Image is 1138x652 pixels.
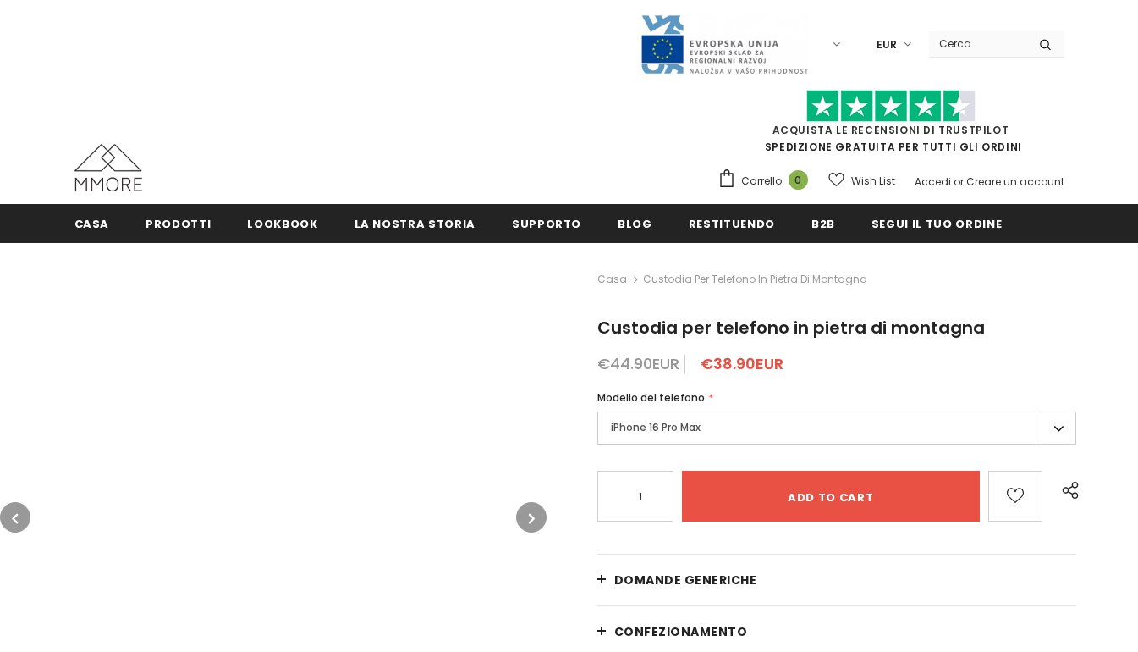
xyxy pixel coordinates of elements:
span: Custodia per telefono in pietra di montagna [643,269,867,290]
span: €44.90EUR [597,353,679,374]
span: Segui il tuo ordine [871,216,1002,232]
span: 0 [789,170,808,190]
span: Custodia per telefono in pietra di montagna [597,316,985,340]
a: Accedi [915,174,951,189]
img: Fidati di Pilot Stars [806,90,976,123]
a: Domande generiche [597,555,1077,605]
span: Carrello [741,173,782,190]
span: Modello del telefono [597,390,705,405]
a: La nostra storia [355,204,476,242]
span: Casa [74,216,110,232]
span: B2B [811,216,835,232]
a: Prodotti [146,204,211,242]
a: Acquista le recensioni di TrustPilot [772,123,1009,137]
span: EUR [877,36,897,53]
span: supporto [512,216,581,232]
span: Lookbook [247,216,317,232]
a: supporto [512,204,581,242]
a: Lookbook [247,204,317,242]
a: Segui il tuo ordine [871,204,1002,242]
a: Blog [618,204,652,242]
a: Casa [74,204,110,242]
a: Carrello 0 [717,169,816,194]
span: Restituendo [689,216,775,232]
span: CONFEZIONAMENTO [614,623,748,640]
label: iPhone 16 Pro Max [597,412,1077,445]
span: €38.90EUR [701,353,783,374]
a: B2B [811,204,835,242]
input: Add to cart [682,471,980,522]
span: Domande generiche [614,572,757,588]
span: La nostra storia [355,216,476,232]
a: Javni Razpis [640,36,809,51]
span: SPEDIZIONE GRATUITA PER TUTTI GLI ORDINI [717,97,1064,154]
span: or [954,174,964,189]
img: Casi MMORE [74,144,142,191]
a: Creare un account [966,174,1064,189]
span: Wish List [851,173,895,190]
input: Search Site [929,31,1026,56]
a: Restituendo [689,204,775,242]
a: Casa [597,269,627,290]
span: Blog [618,216,652,232]
img: Javni Razpis [640,14,809,75]
span: Prodotti [146,216,211,232]
a: Wish List [828,166,895,196]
